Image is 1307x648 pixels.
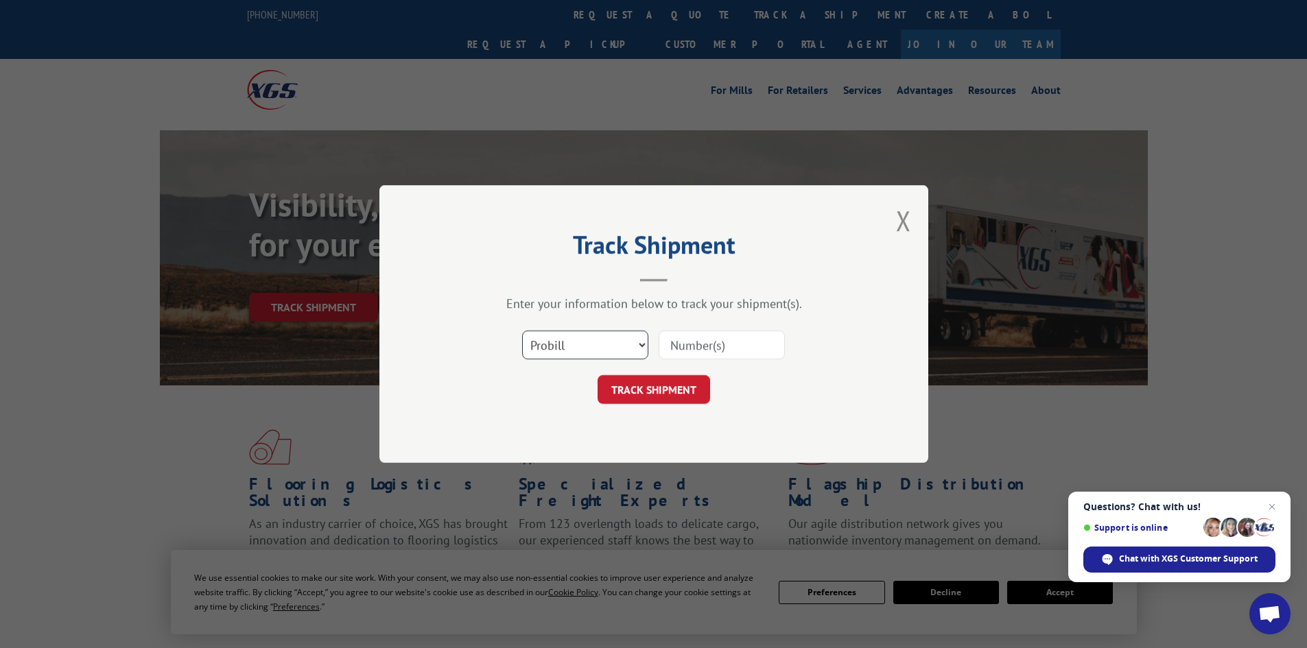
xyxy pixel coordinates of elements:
[896,202,911,239] button: Close modal
[448,296,860,311] div: Enter your information below to track your shipment(s).
[598,375,710,404] button: TRACK SHIPMENT
[1249,593,1291,634] div: Open chat
[448,235,860,261] h2: Track Shipment
[1264,499,1280,515] span: Close chat
[1083,501,1275,512] span: Questions? Chat with us!
[1119,553,1258,565] span: Chat with XGS Customer Support
[1083,547,1275,573] div: Chat with XGS Customer Support
[659,331,785,359] input: Number(s)
[1083,523,1199,533] span: Support is online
